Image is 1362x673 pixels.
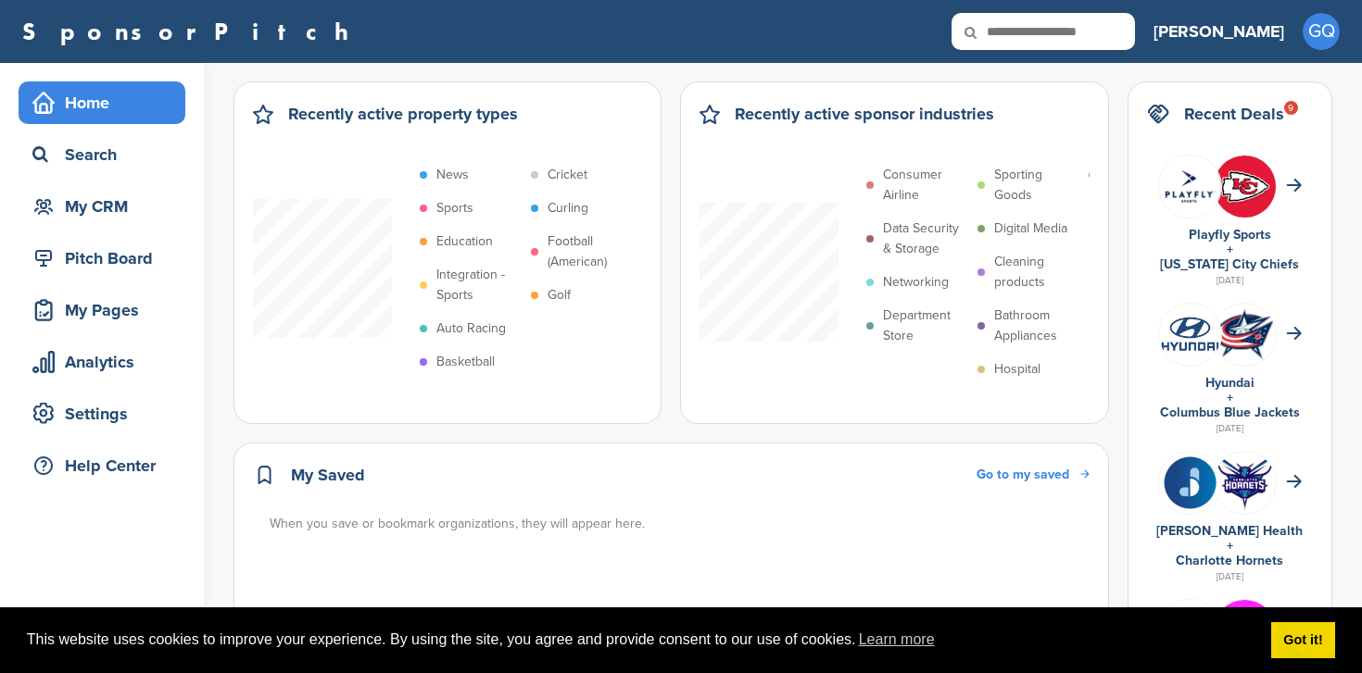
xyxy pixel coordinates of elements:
[436,198,473,218] p: Sports
[1271,622,1335,659] a: dismiss cookie message
[436,265,522,305] p: Integration - Sports
[1159,452,1221,514] img: Cap rx logo
[1154,19,1284,44] h3: [PERSON_NAME]
[28,190,185,223] div: My CRM
[977,465,1090,485] a: Go to my saved
[436,318,506,339] p: Auto Racing
[883,218,968,259] p: Data Security & Storage
[994,305,1079,346] p: Bathroom Appliances
[19,341,185,383] a: Analytics
[28,449,185,482] div: Help Center
[436,165,469,185] p: News
[1284,101,1298,115] div: 9
[1159,314,1221,355] img: Screen shot 2016 08 15 at 1.23.01 pm
[548,231,633,272] p: Football (American)
[1214,600,1276,662] img: Qiv8dqs7 400x400
[19,289,185,331] a: My Pages
[28,86,185,119] div: Home
[19,237,185,280] a: Pitch Board
[288,101,518,127] h2: Recently active property types
[1189,227,1271,243] a: Playfly Sports
[28,293,185,327] div: My Pages
[548,165,587,185] p: Cricket
[735,101,994,127] h2: Recently active sponsor industries
[1147,420,1313,437] div: [DATE]
[883,272,949,293] p: Networking
[28,397,185,430] div: Settings
[28,242,185,275] div: Pitch Board
[1184,101,1284,127] h2: Recent Deals
[291,462,365,488] h2: My Saved
[19,81,185,124] a: Home
[1156,523,1303,539] a: [PERSON_NAME] Health
[856,626,938,654] a: learn more about cookies
[22,19,360,44] a: SponsorPitch
[1205,375,1255,391] a: Hyundai
[1176,553,1283,568] a: Charlotte Hornets
[270,514,1091,534] div: When you save or bookmark organizations, they will appear here.
[19,133,185,176] a: Search
[27,626,1256,654] span: This website uses cookies to improve your experience. By using the site, you agree and provide co...
[1227,390,1233,405] a: +
[994,218,1067,239] p: Digital Media
[436,352,495,372] p: Basketball
[1160,256,1299,272] a: [US_STATE] City Chiefs
[994,165,1079,206] p: Sporting Goods
[883,165,968,206] p: Consumer Airline
[1303,13,1340,50] span: GQ
[548,198,588,218] p: Curling
[1154,11,1284,52] a: [PERSON_NAME]
[994,252,1079,293] p: Cleaning products
[28,138,185,171] div: Search
[1288,599,1347,658] iframe: Pulsante per aprire la finestra di messaggistica
[1227,242,1233,257] a: +
[1147,272,1313,289] div: [DATE]
[28,345,185,379] div: Analytics
[19,393,185,435] a: Settings
[1214,453,1276,512] img: Open uri20141112 64162 gkv2an?1415811476
[1159,156,1221,218] img: P2pgsm4u 400x400
[883,305,968,346] p: Department Store
[548,285,571,305] p: Golf
[994,359,1040,380] p: Hospital
[1214,156,1276,218] img: Tbqh4hox 400x400
[19,185,185,228] a: My CRM
[1160,405,1300,420] a: Columbus Blue Jackets
[436,231,493,252] p: Education
[19,444,185,487] a: Help Center
[1214,307,1276,361] img: Open uri20141112 64162 6w5wq4?1415811489
[977,467,1069,482] span: Go to my saved
[1147,568,1313,585] div: [DATE]
[1227,538,1233,554] a: +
